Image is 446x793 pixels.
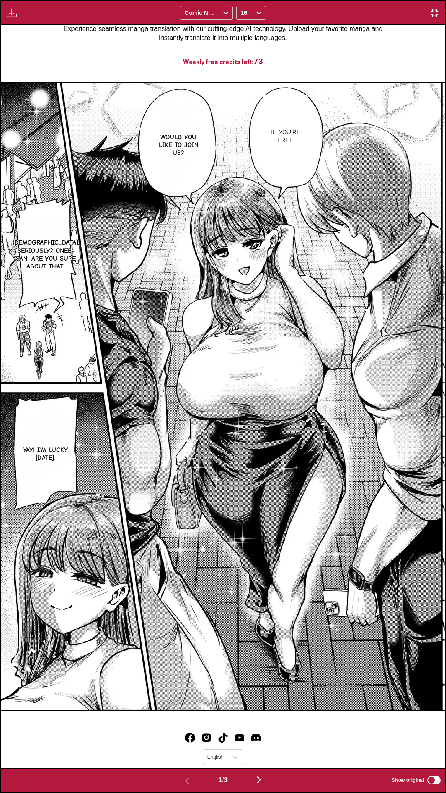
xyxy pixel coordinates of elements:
img: Download translated images [7,8,17,18]
img: Previous page [182,776,192,786]
span: 1 / 3 [218,776,228,784]
p: [DEMOGRAPHIC_DATA], seriously? Onee-san! Are you sure about that! [11,237,81,272]
p: If you're free [265,127,306,146]
img: Next page [254,775,264,785]
input: Show original [427,776,441,784]
img: Manga Panel [1,82,445,711]
p: Yay! I'm lucky [DATE]. [16,444,75,463]
span: Show original [391,777,424,783]
p: Would you like to join us? [156,132,201,159]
